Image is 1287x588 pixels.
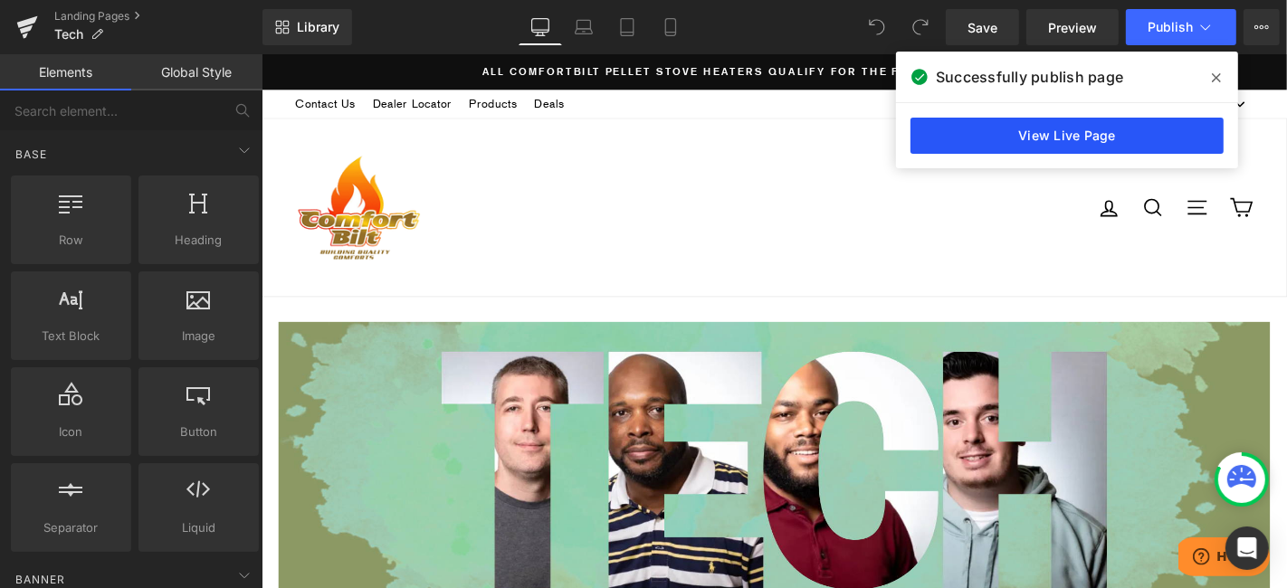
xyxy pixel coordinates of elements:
[936,66,1123,88] span: Successfully publish page
[144,327,253,346] span: Image
[144,422,253,441] span: Button
[1148,20,1193,34] span: Publish
[519,9,562,45] a: Desktop
[16,518,126,537] span: Separator
[16,231,126,250] span: Row
[131,54,262,90] a: Global Style
[605,9,649,45] a: Tablet
[36,96,172,232] img: Comfortbilt pellet stoves wood stoves logo
[14,571,67,588] span: Banner
[27,39,110,68] a: Contact Us
[1244,9,1280,45] button: More
[562,9,605,45] a: Laptop
[962,38,1059,69] button: USD $
[16,327,126,346] span: Text Block
[910,118,1224,154] a: View Live Page
[14,146,49,163] span: Base
[282,39,333,68] a: Deals
[859,9,895,45] button: Undo
[1048,18,1097,37] span: Preview
[213,39,282,68] a: Products
[54,9,262,24] a: Landing Pages
[995,43,1034,63] span: USD $
[1026,9,1119,45] a: Preview
[144,231,253,250] span: Heading
[1126,9,1236,45] button: Publish
[979,516,1077,561] iframe: Opens a widget where you can find more information
[110,39,213,68] a: Dealer Locator
[1225,526,1269,570] div: Open Intercom Messenger
[649,9,692,45] a: Mobile
[16,422,126,441] span: Icon
[262,9,352,45] a: New Library
[902,9,939,45] button: Redo
[144,518,253,537] span: Liquid
[968,18,997,37] span: Save
[297,19,339,35] span: Library
[235,11,860,26] span: All Comfortbilt pellet stove heaters qualify for the Federal 30% tax credit
[54,27,83,42] span: Tech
